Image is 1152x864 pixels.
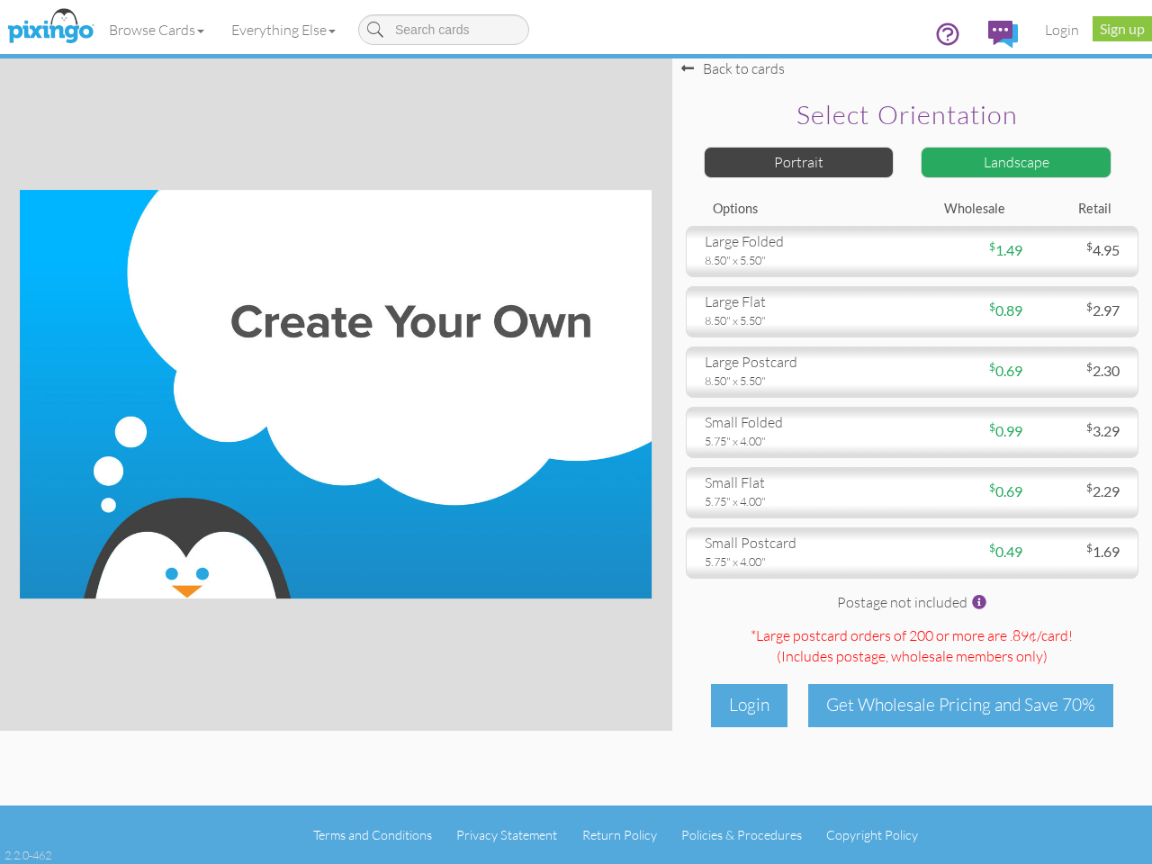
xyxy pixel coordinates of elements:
[921,147,1111,178] div: Landscape
[1086,300,1093,313] sup: $
[705,533,899,553] div: small postcard
[313,827,432,842] a: Terms and Conditions
[705,412,899,433] div: small folded
[681,827,802,842] a: Policies & Procedures
[1031,7,1093,52] a: Login
[705,373,899,389] div: 8.50" x 5.50"
[705,472,899,493] div: small flat
[1151,863,1152,864] iframe: Chat
[989,482,1022,499] span: 0.69
[989,420,995,434] sup: $
[1086,541,1093,554] sup: $
[704,147,895,178] div: Portrait
[705,252,899,268] div: 8.50" x 5.50"
[1022,301,1133,321] div: 2.97
[912,200,1018,219] div: Wholesale
[218,7,349,52] a: Everything Else
[989,241,1022,258] span: 1.49
[456,827,557,842] a: Privacy Statement
[582,827,657,842] a: Return Policy
[989,360,995,373] sup: $
[989,239,995,253] sup: $
[1022,481,1133,502] div: 2.29
[95,7,218,52] a: Browse Cards
[1022,240,1133,261] div: 4.95
[1086,239,1093,253] sup: $
[705,433,899,449] div: 5.75" x 4.00"
[1022,361,1133,382] div: 2.30
[699,200,913,219] div: Options
[705,352,899,373] div: large postcard
[705,553,899,570] div: 5.75" x 4.00"
[1019,200,1125,219] div: Retail
[705,292,899,312] div: large flat
[989,301,1022,319] span: 0.89
[708,101,1107,130] h2: Select orientation
[4,847,51,863] div: 2.2.0-462
[989,422,1022,439] span: 0.99
[711,684,787,726] div: Login
[826,827,918,842] a: Copyright Policy
[886,647,1043,665] span: , wholesale members only
[989,362,1022,379] span: 0.69
[358,14,529,45] input: Search cards
[1086,420,1093,434] sup: $
[989,541,995,554] sup: $
[989,543,1022,560] span: 0.49
[989,481,995,494] sup: $
[989,300,995,313] sup: $
[1022,542,1133,562] div: 1.69
[1086,481,1093,494] sup: $
[1093,16,1152,41] a: Sign up
[20,190,652,598] img: create-your-own-landscape.jpg
[1086,360,1093,373] sup: $
[686,592,1138,616] div: Postage not included
[1022,421,1133,442] div: 3.29
[808,684,1113,726] div: Get Wholesale Pricing and Save 70%
[705,493,899,509] div: 5.75" x 4.00"
[705,231,899,252] div: large folded
[3,4,98,49] img: pixingo logo
[988,21,1018,48] img: comments.svg
[686,625,1138,670] div: *Large postcard orders of 200 or more are .89¢/card! (Includes postage )
[705,312,899,328] div: 8.50" x 5.50"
